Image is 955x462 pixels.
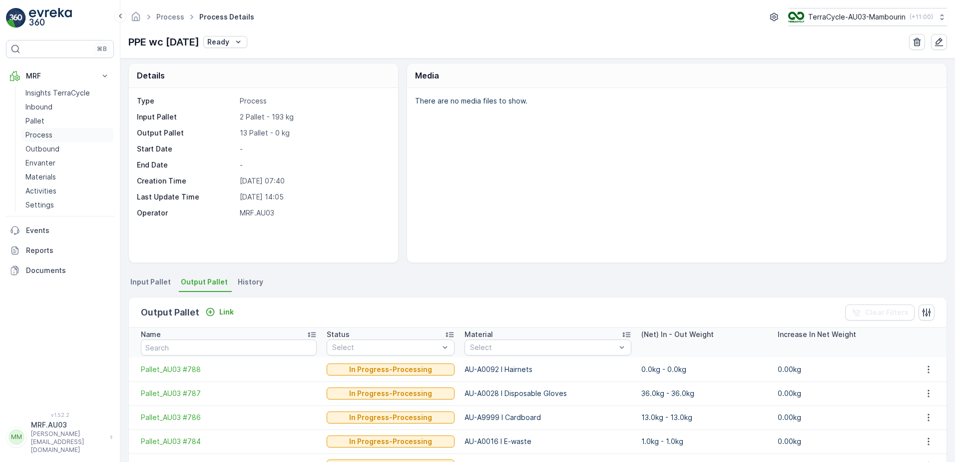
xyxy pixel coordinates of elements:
a: Process [21,128,114,142]
p: [PERSON_NAME][EMAIL_ADDRESS][DOMAIN_NAME] [31,430,105,454]
a: Materials [21,170,114,184]
input: Search [141,339,317,355]
a: Outbound [21,142,114,156]
p: MRF.AU03 [31,420,105,430]
p: In Progress-Processing [349,436,432,446]
p: In Progress-Processing [349,364,432,374]
p: Name [141,329,161,339]
p: Insights TerraCycle [25,88,90,98]
p: Clear Filters [865,307,909,317]
p: Reports [26,245,110,255]
p: 2 Pallet - 193 kg [240,112,388,122]
p: End Date [137,160,236,170]
p: 1.0kg - 1.0kg [641,436,768,446]
p: Last Update Time [137,192,236,202]
img: image_D6FFc8H.png [788,11,804,22]
p: - [240,144,388,154]
p: Process [240,96,388,106]
a: Insights TerraCycle [21,86,114,100]
p: - [240,160,388,170]
p: Envanter [25,158,55,168]
p: 0.00kg [778,364,905,374]
p: In Progress-Processing [349,388,432,398]
p: Inbound [25,102,52,112]
span: History [238,277,263,287]
button: In Progress-Processing [327,411,455,423]
p: Events [26,225,110,235]
img: logo [6,8,26,28]
p: Type [137,96,236,106]
p: Operator [137,208,236,218]
p: AU-A9999 I Cardboard [465,412,631,422]
p: MRF [26,71,94,81]
button: In Progress-Processing [327,435,455,447]
p: Media [415,69,439,81]
p: There are no media files to show. [415,96,936,106]
span: Input Pallet [130,277,171,287]
a: Envanter [21,156,114,170]
p: Input Pallet [137,112,236,122]
a: Inbound [21,100,114,114]
p: Activities [25,186,56,196]
p: Materials [25,172,56,182]
p: [DATE] 14:05 [240,192,388,202]
p: Select [470,342,615,352]
p: Creation Time [137,176,236,186]
p: Settings [25,200,54,210]
button: MRF [6,66,114,86]
p: Increase In Net Weight [778,329,856,339]
a: Pallet_AU03 #786 [141,412,317,422]
a: Homepage [130,15,141,23]
p: TerraCycle-AU03-Mambourin [808,12,906,22]
button: MMMRF.AU03[PERSON_NAME][EMAIL_ADDRESS][DOMAIN_NAME] [6,420,114,454]
p: ( +11:00 ) [910,13,933,21]
button: TerraCycle-AU03-Mambourin(+11:00) [788,8,947,26]
a: Pallet_AU03 #784 [141,436,317,446]
button: In Progress-Processing [327,387,455,399]
p: Output Pallet [137,128,236,138]
a: Events [6,220,114,240]
p: Output Pallet [141,305,199,319]
button: Link [201,306,238,318]
p: MRF.AU03 [240,208,388,218]
p: 0.00kg [778,388,905,398]
p: 13.0kg - 13.0kg [641,412,768,422]
span: Process Details [197,12,256,22]
p: (Net) In - Out Weight [641,329,714,339]
p: Documents [26,265,110,275]
p: AU-A0016 I E-waste [465,436,631,446]
p: Select [332,342,439,352]
a: Reports [6,240,114,260]
p: Details [137,69,165,81]
p: ⌘B [97,45,107,53]
p: 36.0kg - 36.0kg [641,388,768,398]
p: Material [465,329,493,339]
p: Outbound [25,144,59,154]
p: Start Date [137,144,236,154]
a: Activities [21,184,114,198]
p: AU-A0028 I Disposable Gloves [465,388,631,398]
p: Status [327,329,350,339]
span: v 1.52.2 [6,412,114,418]
a: Pallet_AU03 #788 [141,364,317,374]
button: In Progress-Processing [327,363,455,375]
p: Pallet [25,116,44,126]
p: PPE wc [DATE] [128,34,199,49]
p: [DATE] 07:40 [240,176,388,186]
span: Output Pallet [181,277,228,287]
p: Link [219,307,234,317]
p: 0.00kg [778,436,905,446]
p: 0.00kg [778,412,905,422]
div: MM [8,429,24,445]
p: Process [25,130,52,140]
a: Settings [21,198,114,212]
span: Pallet_AU03 #787 [141,388,317,398]
p: Ready [207,37,229,47]
button: Clear Filters [845,304,915,320]
p: 13 Pallet - 0 kg [240,128,388,138]
p: 0.0kg - 0.0kg [641,364,768,374]
a: Pallet [21,114,114,128]
a: Process [156,12,184,21]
